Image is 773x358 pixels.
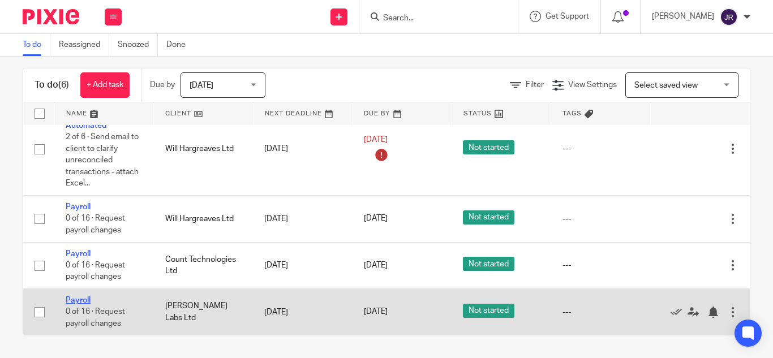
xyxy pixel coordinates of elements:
[671,307,688,318] a: Mark as done
[253,102,353,196] td: [DATE]
[364,308,388,316] span: [DATE]
[150,79,175,90] p: Due by
[66,215,125,235] span: 0 of 16 · Request payroll changes
[66,203,91,211] a: Payroll
[154,288,254,335] td: [PERSON_NAME] Labs Ltd
[59,34,109,56] a: Reassigned
[364,215,388,223] span: [DATE]
[652,11,714,22] p: [PERSON_NAME]
[463,257,514,271] span: Not started
[562,260,639,271] div: ---
[23,9,79,24] img: Pixie
[58,80,69,89] span: (6)
[66,296,91,304] a: Payroll
[23,34,50,56] a: To do
[364,261,388,269] span: [DATE]
[364,136,388,144] span: [DATE]
[253,196,353,242] td: [DATE]
[118,34,158,56] a: Snoozed
[66,261,125,281] span: 0 of 16 · Request payroll changes
[526,81,544,89] span: Filter
[546,12,589,20] span: Get Support
[35,79,69,91] h1: To do
[634,81,698,89] span: Select saved view
[562,110,582,117] span: Tags
[154,102,254,196] td: Will Hargreaves Ltd
[568,81,617,89] span: View Settings
[66,133,139,187] span: 2 of 6 · Send email to client to clarify unreconciled transactions - attach Excel...
[154,242,254,288] td: Count Technologies Ltd
[463,304,514,318] span: Not started
[66,250,91,258] a: Payroll
[253,288,353,335] td: [DATE]
[80,72,130,98] a: + Add task
[382,14,484,24] input: Search
[66,110,118,130] a: Bookkeeping - Automated
[562,213,639,225] div: ---
[720,8,738,26] img: svg%3E
[166,34,194,56] a: Done
[562,143,639,154] div: ---
[253,242,353,288] td: [DATE]
[463,140,514,154] span: Not started
[66,308,125,328] span: 0 of 16 · Request payroll changes
[562,307,639,318] div: ---
[154,196,254,242] td: Will Hargreaves Ltd
[190,81,213,89] span: [DATE]
[463,210,514,225] span: Not started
